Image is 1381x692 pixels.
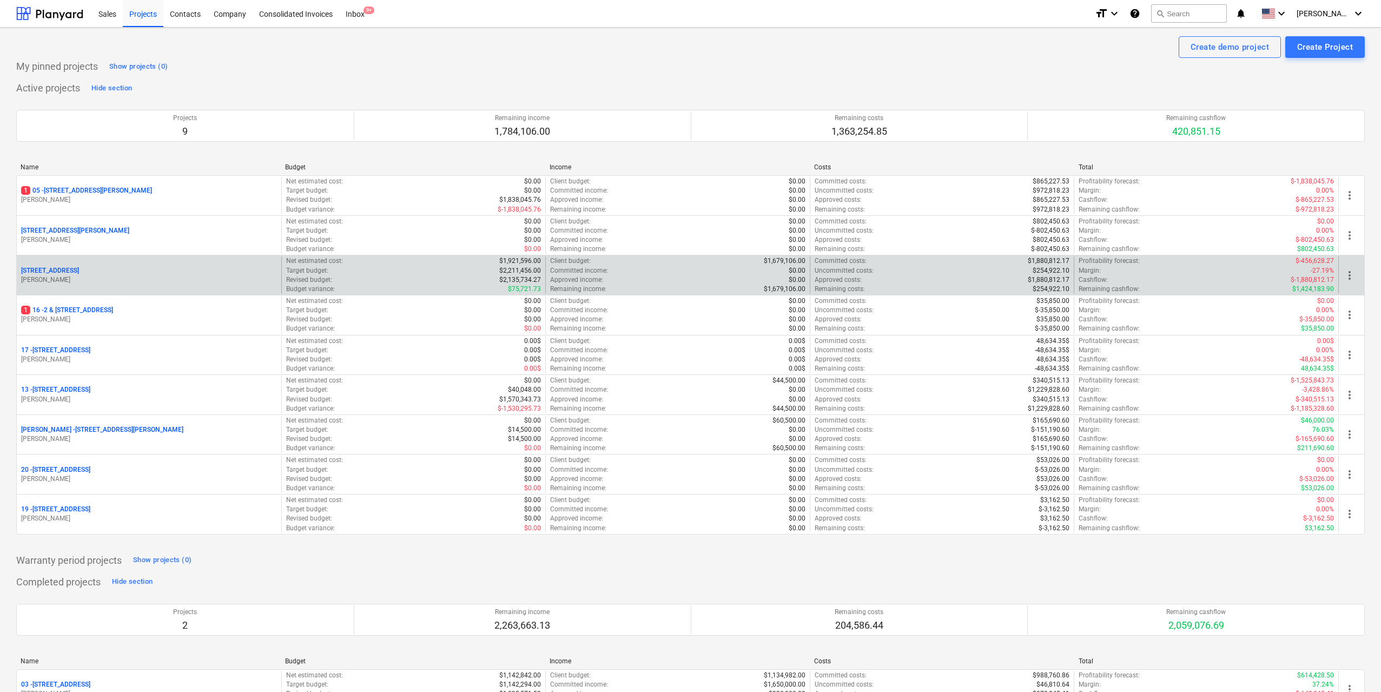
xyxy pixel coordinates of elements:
p: Remaining cashflow : [1079,205,1140,214]
p: $0.00 [789,306,805,315]
p: [PERSON_NAME] [21,434,277,444]
p: $0.00 [789,315,805,324]
p: 0.00$ [789,364,805,373]
p: Target budget : [286,266,328,275]
p: Remaining income : [550,285,606,294]
p: $1,229,828.60 [1028,385,1069,394]
p: 0.00$ [789,337,805,346]
p: 13 - [STREET_ADDRESS] [21,385,90,394]
p: $-802,450.63 [1296,235,1334,245]
p: $-972,818.23 [1296,205,1334,214]
div: 105 -[STREET_ADDRESS][PERSON_NAME][PERSON_NAME] [21,186,277,205]
p: $165,690.60 [1033,416,1069,425]
p: $46,000.00 [1301,416,1334,425]
p: 76.03% [1312,425,1334,434]
p: $1,880,812.17 [1028,275,1069,285]
p: Cashflow : [1079,434,1108,444]
p: Active projects [16,82,80,95]
p: Revised budget : [286,195,332,205]
p: Remaining cashflow : [1079,324,1140,333]
p: $44,500.00 [772,376,805,385]
p: Margin : [1079,226,1101,235]
button: Create Project [1285,36,1365,58]
p: $2,135,734.27 [499,275,541,285]
p: 0.00$ [524,364,541,373]
span: more_vert [1343,508,1356,520]
div: 17 -[STREET_ADDRESS][PERSON_NAME] [21,346,277,364]
p: Net estimated cost : [286,177,343,186]
p: Client budget : [550,256,591,266]
p: $0.00 [789,385,805,394]
p: Remaining cashflow : [1079,245,1140,254]
p: Revised budget : [286,315,332,324]
p: Cashflow : [1079,275,1108,285]
p: Margin : [1079,266,1101,275]
p: 03 - [STREET_ADDRESS] [21,680,90,689]
p: $1,424,183.90 [1292,285,1334,294]
div: [STREET_ADDRESS][PERSON_NAME][PERSON_NAME] [21,226,277,245]
p: [PERSON_NAME] [21,235,277,245]
p: Remaining cashflow [1166,114,1226,123]
p: $14,500.00 [508,434,541,444]
i: notifications [1235,7,1246,20]
p: Net estimated cost : [286,217,343,226]
p: Committed costs : [815,177,867,186]
p: Remaining income : [550,245,606,254]
p: $-1,525,843.73 [1291,376,1334,385]
p: $0.00 [789,425,805,434]
div: Name [21,163,276,171]
p: $0.00 [789,275,805,285]
span: 1 [21,306,30,314]
button: Create demo project [1179,36,1281,58]
p: 0.00% [1316,346,1334,355]
p: $0.00 [789,235,805,245]
span: more_vert [1343,308,1356,321]
p: Cashflow : [1079,195,1108,205]
p: $0.00 [789,226,805,235]
p: Remaining costs : [815,205,865,214]
p: Committed costs : [815,376,867,385]
p: Client budget : [550,177,591,186]
p: $2,211,456.00 [499,266,541,275]
p: $0.00 [524,324,541,333]
p: Cashflow : [1079,235,1108,245]
span: 1 [21,186,30,195]
p: Net estimated cost : [286,296,343,306]
p: Budget variance : [286,285,335,294]
p: Profitability forecast : [1079,296,1140,306]
p: Client budget : [550,376,591,385]
p: Committed income : [550,226,608,235]
p: Approved costs : [815,315,862,324]
p: -48,634.35$ [1035,346,1069,355]
p: Uncommitted costs : [815,425,874,434]
p: $0.00 [789,245,805,254]
p: 0.00% [1316,186,1334,195]
p: Target budget : [286,385,328,394]
p: [PERSON_NAME] [21,315,277,324]
div: Create demo project [1191,40,1269,54]
div: Create Project [1297,40,1353,54]
p: Remaining income : [550,205,606,214]
div: Total [1079,163,1334,171]
p: $0.00 [524,177,541,186]
p: [PERSON_NAME] [21,514,277,523]
p: 19 - [STREET_ADDRESS] [21,505,90,514]
p: Committed costs : [815,217,867,226]
p: -48,634.35$ [1035,364,1069,373]
p: Budget variance : [286,324,335,333]
p: Net estimated cost : [286,256,343,266]
div: Income [550,163,805,171]
p: [STREET_ADDRESS][PERSON_NAME] [21,226,129,235]
p: Profitability forecast : [1079,376,1140,385]
p: Remaining income : [550,364,606,373]
p: $0.00 [524,186,541,195]
p: 0.00$ [789,355,805,364]
p: $44,500.00 [772,404,805,413]
p: Committed costs : [815,337,867,346]
p: $35,850.00 [1036,296,1069,306]
p: 16 - 2 & [STREET_ADDRESS] [21,306,113,315]
p: Margin : [1079,186,1101,195]
p: Margin : [1079,306,1101,315]
p: Profitability forecast : [1079,256,1140,266]
p: $865,227.53 [1033,177,1069,186]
